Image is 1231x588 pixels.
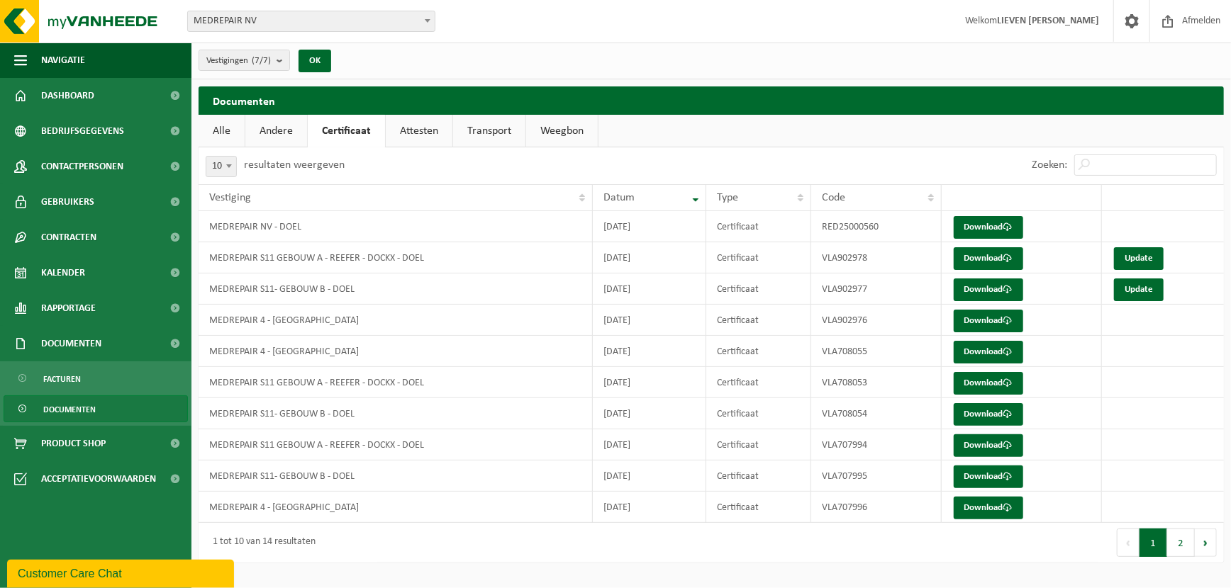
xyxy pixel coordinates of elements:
[811,305,942,336] td: VLA902976
[706,336,811,367] td: Certificaat
[1032,160,1067,171] label: Zoeken:
[593,336,706,367] td: [DATE]
[1140,528,1167,557] button: 1
[593,273,706,305] td: [DATE]
[199,398,593,429] td: MEDREPAIR S11- GEBOUW B - DOEL
[188,11,435,31] span: MEDREPAIR NV
[811,211,942,242] td: RED25000560
[811,273,942,305] td: VLA902977
[41,461,156,497] span: Acceptatievoorwaarden
[811,398,942,429] td: VLA708054
[41,255,85,290] span: Kalender
[41,149,123,184] span: Contactpersonen
[811,242,942,273] td: VLA902978
[199,273,593,305] td: MEDREPAIR S11- GEBOUW B - DOEL
[593,242,706,273] td: [DATE]
[811,367,942,398] td: VLA708053
[43,396,96,423] span: Documenten
[706,273,811,305] td: Certificaat
[199,429,593,460] td: MEDREPAIR S11 GEBOUW A - REEFER - DOCKX - DOEL
[954,372,1023,395] a: Download
[206,156,237,177] span: 10
[209,192,251,203] span: Vestiging
[206,50,271,72] span: Vestigingen
[187,11,435,32] span: MEDREPAIR NV
[199,367,593,398] td: MEDREPAIR S11 GEBOUW A - REEFER - DOCKX - DOEL
[706,492,811,523] td: Certificaat
[706,305,811,336] td: Certificaat
[386,115,452,147] a: Attesten
[41,220,96,255] span: Contracten
[299,50,331,72] button: OK
[245,115,307,147] a: Andere
[593,492,706,523] td: [DATE]
[199,50,290,71] button: Vestigingen(7/7)
[41,113,124,149] span: Bedrijfsgegevens
[1117,528,1140,557] button: Previous
[954,278,1023,301] a: Download
[954,465,1023,488] a: Download
[811,336,942,367] td: VLA708055
[822,192,845,203] span: Code
[717,192,738,203] span: Type
[593,398,706,429] td: [DATE]
[954,434,1023,457] a: Download
[453,115,525,147] a: Transport
[199,242,593,273] td: MEDREPAIR S11 GEBOUW A - REEFER - DOCKX - DOEL
[41,184,94,220] span: Gebruikers
[206,157,236,176] span: 10
[1114,278,1164,301] a: Update
[954,497,1023,519] a: Download
[43,366,81,392] span: Facturen
[954,403,1023,426] a: Download
[593,429,706,460] td: [DATE]
[706,367,811,398] td: Certificaat
[41,290,96,326] span: Rapportage
[199,211,593,242] td: MEDREPAIR NV - DOEL
[199,86,1224,114] h2: Documenten
[41,43,85,78] span: Navigatie
[199,460,593,492] td: MEDREPAIR S11- GEBOUW B - DOEL
[244,159,345,171] label: resultaten weergeven
[7,557,237,588] iframe: chat widget
[811,460,942,492] td: VLA707995
[199,492,593,523] td: MEDREPAIR 4 - [GEOGRAPHIC_DATA]
[811,492,942,523] td: VLA707996
[997,16,1099,26] strong: LIEVEN [PERSON_NAME]
[199,336,593,367] td: MEDREPAIR 4 - [GEOGRAPHIC_DATA]
[41,426,106,461] span: Product Shop
[954,310,1023,332] a: Download
[593,211,706,242] td: [DATE]
[593,305,706,336] td: [DATE]
[4,365,188,392] a: Facturen
[706,429,811,460] td: Certificaat
[1195,528,1217,557] button: Next
[954,247,1023,270] a: Download
[252,56,271,65] count: (7/7)
[199,305,593,336] td: MEDREPAIR 4 - [GEOGRAPHIC_DATA]
[954,341,1023,363] a: Download
[41,78,94,113] span: Dashboard
[954,216,1023,239] a: Download
[1114,247,1164,270] a: Update
[706,398,811,429] td: Certificaat
[593,460,706,492] td: [DATE]
[199,115,245,147] a: Alle
[706,460,811,492] td: Certificaat
[811,429,942,460] td: VLA707994
[706,242,811,273] td: Certificaat
[593,367,706,398] td: [DATE]
[4,395,188,422] a: Documenten
[706,211,811,242] td: Certificaat
[603,192,635,203] span: Datum
[526,115,598,147] a: Weegbon
[1167,528,1195,557] button: 2
[308,115,385,147] a: Certificaat
[41,326,101,361] span: Documenten
[206,530,316,555] div: 1 tot 10 van 14 resultaten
